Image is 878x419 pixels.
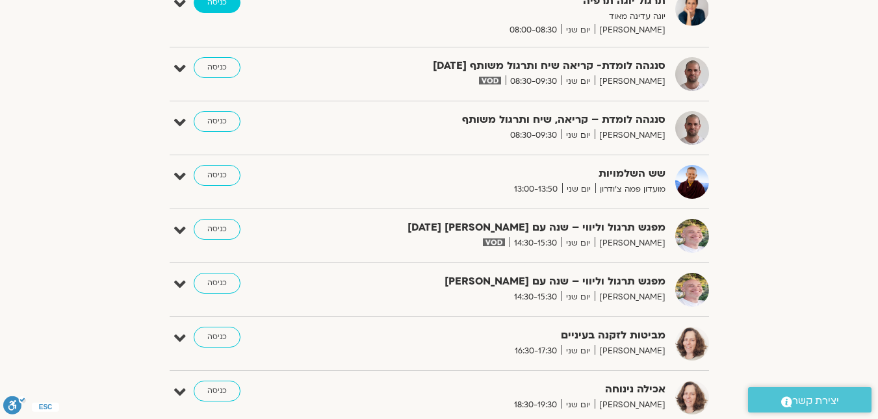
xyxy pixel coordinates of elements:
[595,398,665,412] span: [PERSON_NAME]
[510,290,562,304] span: 14:30-15:30
[347,111,665,129] strong: סנגהה לומדת – קריאה, שיח ותרגול משותף
[194,219,240,240] a: כניסה
[595,344,665,358] span: [PERSON_NAME]
[562,183,595,196] span: יום שני
[506,129,562,142] span: 08:30-09:30
[510,344,562,358] span: 16:30-17:30
[595,183,665,196] span: מועדון פמה צ'ודרון
[510,183,562,196] span: 13:00-13:50
[194,327,240,348] a: כניסה
[510,398,562,412] span: 18:30-19:30
[562,23,595,37] span: יום שני
[194,381,240,401] a: כניסה
[347,381,665,398] strong: אכילה נינוחה
[347,165,665,183] strong: שש השלמויות
[562,236,595,250] span: יום שני
[347,10,665,23] p: יוגה עדינה מאוד
[562,344,595,358] span: יום שני
[595,23,665,37] span: [PERSON_NAME]
[595,129,665,142] span: [PERSON_NAME]
[595,290,665,304] span: [PERSON_NAME]
[510,236,562,250] span: 14:30-15:30
[748,387,872,413] a: יצירת קשר
[194,165,240,186] a: כניסה
[562,129,595,142] span: יום שני
[505,23,562,37] span: 08:00-08:30
[792,392,839,410] span: יצירת קשר
[562,290,595,304] span: יום שני
[347,327,665,344] strong: מביטות לזקנה בעיניים
[479,77,500,84] img: vodicon
[562,75,595,88] span: יום שני
[347,273,665,290] strong: מפגש תרגול וליווי – שנה עם [PERSON_NAME]
[506,75,562,88] span: 08:30-09:30
[562,398,595,412] span: יום שני
[595,75,665,88] span: [PERSON_NAME]
[595,236,665,250] span: [PERSON_NAME]
[194,273,240,294] a: כניסה
[483,238,504,246] img: vodicon
[347,57,665,75] strong: סנגהה לומדת- קריאה שיח ותרגול משותף [DATE]
[194,111,240,132] a: כניסה
[194,57,240,78] a: כניסה
[347,219,665,236] strong: מפגש תרגול וליווי – שנה עם [PERSON_NAME] [DATE]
